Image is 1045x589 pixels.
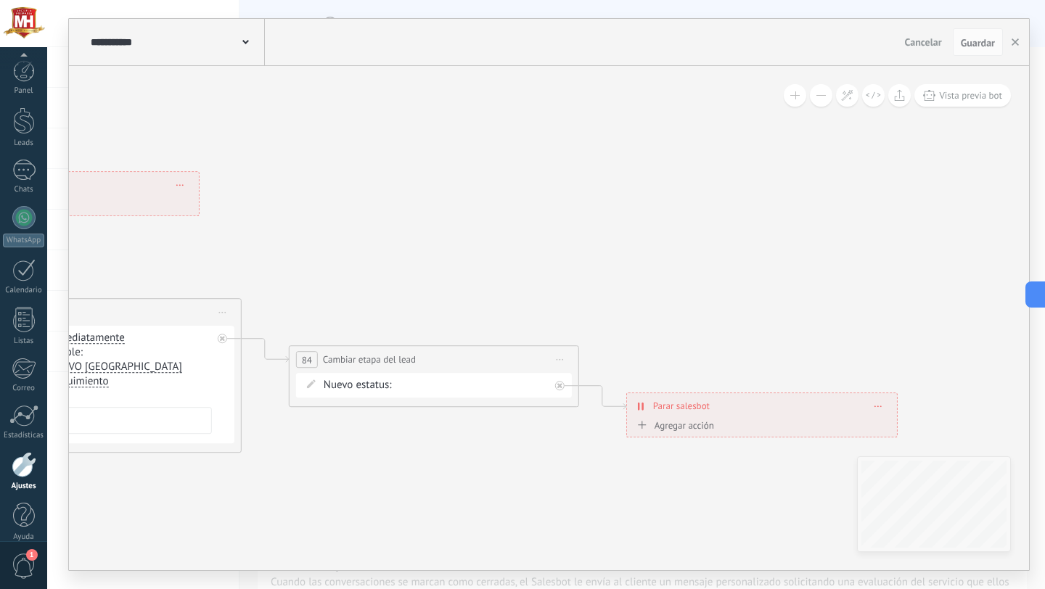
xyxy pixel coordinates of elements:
[3,139,45,148] div: Leads
[939,89,1002,102] span: Vista previa bot
[899,31,948,53] button: Cancelar
[323,353,416,366] span: Cambiar etapa del lead
[3,234,44,247] div: WhatsApp
[324,378,392,392] span: Nuevo estatus:
[914,84,1011,107] button: Vista previa bot
[3,286,45,295] div: Calendario
[26,549,38,561] span: 1
[3,431,45,440] div: Estadísticas
[3,185,45,194] div: Chats
[3,384,45,393] div: Correo
[302,354,312,366] span: 84
[3,532,45,542] div: Ayuda
[653,399,710,413] span: Parar salesbot
[50,376,109,387] span: Seguimiento
[634,420,714,431] div: Agregar acción
[3,86,45,96] div: Panel
[961,38,995,48] span: Guardar
[3,482,45,491] div: Ajustes
[3,337,45,346] div: Listas
[49,332,125,344] span: Inmediatamente
[905,36,942,49] span: Cancelar
[953,28,1003,56] button: Guardar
